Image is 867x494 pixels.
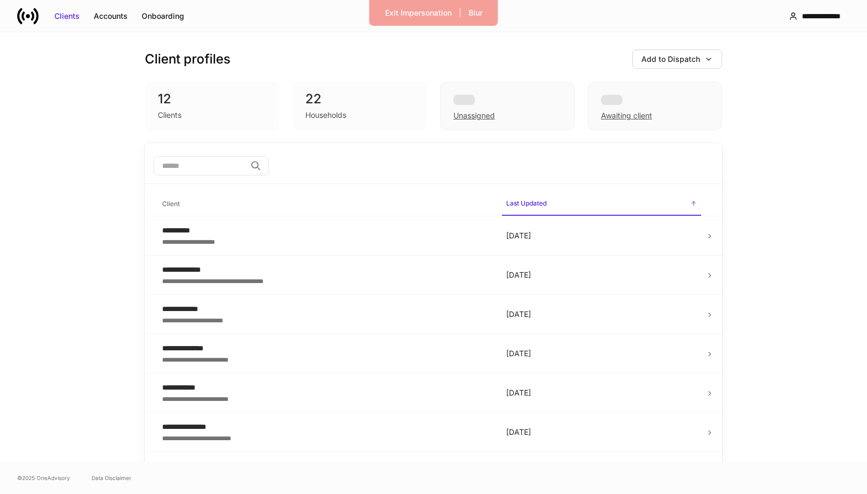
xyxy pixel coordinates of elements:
[47,8,87,25] button: Clients
[506,270,697,280] p: [DATE]
[378,4,459,22] button: Exit Impersonation
[641,54,700,65] div: Add to Dispatch
[94,11,128,22] div: Accounts
[158,90,267,108] div: 12
[588,82,722,130] div: Awaiting client
[453,110,495,121] div: Unassigned
[17,474,70,482] span: © 2025 OneAdvisory
[506,198,547,208] h6: Last Updated
[502,193,701,216] span: Last Updated
[158,193,493,215] span: Client
[135,8,191,25] button: Onboarding
[142,11,184,22] div: Onboarding
[601,110,652,121] div: Awaiting client
[305,90,414,108] div: 22
[469,8,483,18] div: Blur
[305,110,346,121] div: Households
[145,51,230,68] h3: Client profiles
[632,50,722,69] button: Add to Dispatch
[385,8,452,18] div: Exit Impersonation
[506,387,697,398] p: [DATE]
[87,8,135,25] button: Accounts
[506,309,697,320] p: [DATE]
[158,110,181,121] div: Clients
[440,82,575,130] div: Unassigned
[506,230,697,241] p: [DATE]
[162,199,180,209] h6: Client
[462,4,490,22] button: Blur
[54,11,80,22] div: Clients
[506,348,697,359] p: [DATE]
[92,474,131,482] a: Data Disclaimer
[506,427,697,437] p: [DATE]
